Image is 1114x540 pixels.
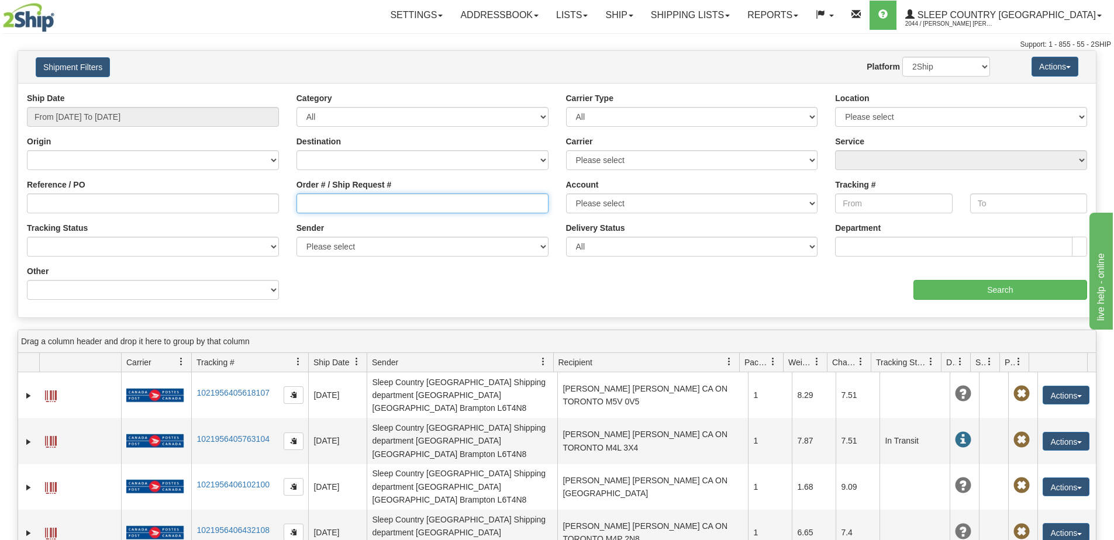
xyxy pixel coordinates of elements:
a: 1021956405618107 [196,388,270,397]
button: Shipment Filters [36,57,110,77]
div: grid grouping header [18,330,1096,353]
a: Addressbook [451,1,547,30]
td: 9.09 [836,464,880,510]
label: Account [566,179,599,191]
div: live help - online [9,7,108,21]
label: Tracking Status [27,222,88,234]
label: Other [27,265,49,277]
label: Carrier [566,136,593,147]
button: Copy to clipboard [284,386,303,404]
span: Delivery Status [946,356,956,368]
span: Pickup Not Assigned [1013,477,1030,494]
div: Support: 1 - 855 - 55 - 2SHIP [3,40,1111,50]
td: 1 [748,418,792,463]
span: Carrier [126,356,151,368]
label: Sender [296,222,324,234]
a: Expand [23,390,35,401]
label: Destination [296,136,341,147]
a: Delivery Status filter column settings [950,352,970,372]
label: Location [835,92,869,104]
span: Tracking Status [876,356,927,368]
img: 20 - Canada Post [126,525,184,540]
a: Expand [23,482,35,493]
td: In Transit [880,418,950,463]
a: Carrier filter column settings [171,352,191,372]
span: In Transit [955,432,971,448]
td: [DATE] [308,464,367,510]
td: 1 [748,372,792,418]
span: Pickup Status [1005,356,1015,368]
a: Sleep Country [GEOGRAPHIC_DATA] 2044 / [PERSON_NAME] [PERSON_NAME] [896,1,1110,30]
label: Carrier Type [566,92,613,104]
a: Sender filter column settings [533,352,553,372]
button: Actions [1043,477,1089,496]
a: Tracking Status filter column settings [921,352,941,372]
a: Settings [381,1,451,30]
span: Shipment Issues [975,356,985,368]
a: Label [45,385,57,404]
span: Sleep Country [GEOGRAPHIC_DATA] [915,10,1096,20]
a: Label [45,431,57,449]
a: Shipping lists [642,1,739,30]
img: logo2044.jpg [3,3,54,32]
label: Category [296,92,332,104]
button: Actions [1032,57,1078,77]
img: 20 - Canada Post [126,388,184,403]
label: Tracking # [835,179,875,191]
td: Sleep Country [GEOGRAPHIC_DATA] Shipping department [GEOGRAPHIC_DATA] [GEOGRAPHIC_DATA] Brampton ... [367,418,557,463]
label: Platform [867,61,900,72]
span: Pickup Not Assigned [1013,524,1030,540]
a: Packages filter column settings [763,352,783,372]
a: Expand [23,436,35,448]
img: 20 - Canada Post [126,479,184,494]
span: Ship Date [313,356,349,368]
span: Tracking # [196,356,234,368]
td: [PERSON_NAME] [PERSON_NAME] CA ON [GEOGRAPHIC_DATA] [557,464,748,510]
a: 1021956406102100 [196,480,270,489]
a: Ship [596,1,642,30]
label: Reference / PO [27,179,85,191]
a: Shipment Issues filter column settings [980,352,999,372]
a: Expand [23,527,35,539]
label: Origin [27,136,51,147]
td: 7.51 [836,418,880,463]
span: Packages [744,356,769,368]
label: Ship Date [27,92,65,104]
td: 1.68 [792,464,836,510]
span: 2044 / [PERSON_NAME] [PERSON_NAME] [905,18,993,30]
a: Tracking # filter column settings [288,352,308,372]
td: 7.87 [792,418,836,463]
iframe: chat widget [1087,210,1113,330]
span: Pickup Not Assigned [1013,386,1030,402]
button: Copy to clipboard [284,478,303,496]
a: Charge filter column settings [851,352,871,372]
input: From [835,193,952,213]
label: Order # / Ship Request # [296,179,392,191]
td: [DATE] [308,372,367,418]
td: [PERSON_NAME] [PERSON_NAME] CA ON TORONTO M4L 3X4 [557,418,748,463]
td: [DATE] [308,418,367,463]
td: 1 [748,464,792,510]
span: Sender [372,356,398,368]
img: 20 - Canada Post [126,434,184,448]
a: Lists [547,1,596,30]
a: Reports [739,1,807,30]
td: 8.29 [792,372,836,418]
span: Unknown [955,477,971,494]
label: Delivery Status [566,222,625,234]
input: Search [913,280,1087,300]
td: Sleep Country [GEOGRAPHIC_DATA] Shipping department [GEOGRAPHIC_DATA] [GEOGRAPHIC_DATA] Brampton ... [367,372,557,418]
span: Weight [788,356,813,368]
span: Recipient [558,356,592,368]
label: Department [835,222,881,234]
a: Weight filter column settings [807,352,827,372]
span: Unknown [955,386,971,402]
button: Actions [1043,386,1089,404]
span: Pickup Not Assigned [1013,432,1030,448]
span: Unknown [955,524,971,540]
input: To [970,193,1087,213]
a: Label [45,477,57,496]
td: Sleep Country [GEOGRAPHIC_DATA] Shipping department [GEOGRAPHIC_DATA] [GEOGRAPHIC_DATA] Brampton ... [367,464,557,510]
a: Pickup Status filter column settings [1009,352,1029,372]
a: 1021956406432108 [196,525,270,535]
